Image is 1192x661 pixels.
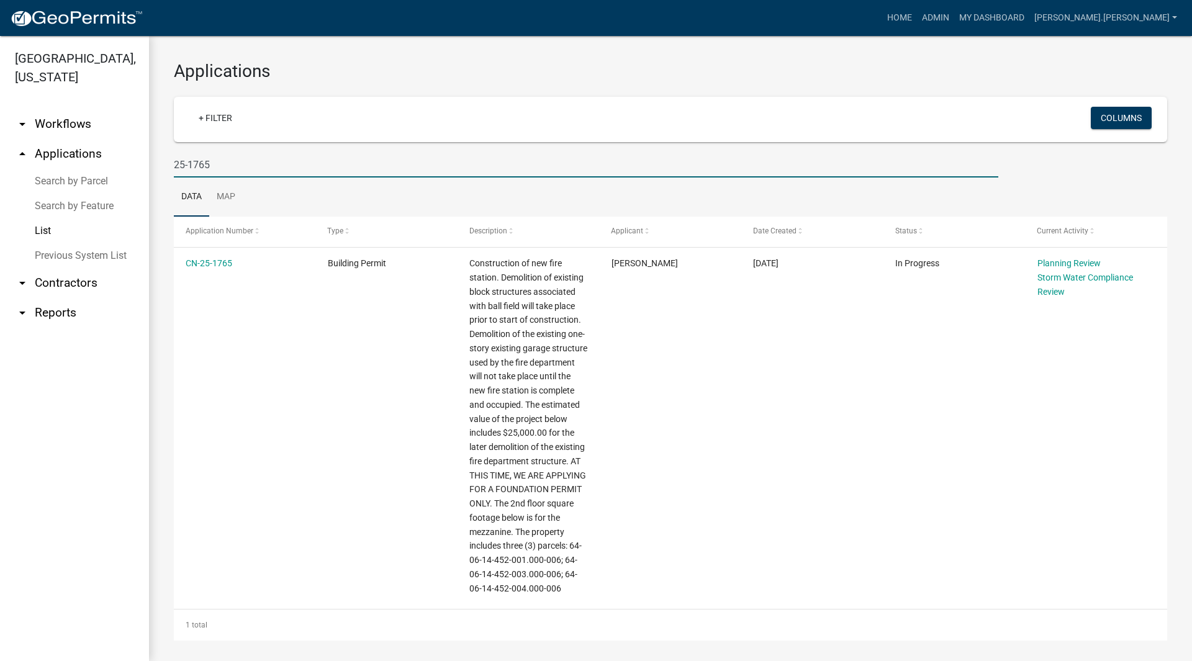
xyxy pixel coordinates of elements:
[328,227,344,235] span: Type
[186,227,253,235] span: Application Number
[741,217,883,246] datatable-header-cell: Date Created
[186,258,232,268] a: CN-25-1765
[15,276,30,290] i: arrow_drop_down
[458,217,600,246] datatable-header-cell: Description
[15,305,30,320] i: arrow_drop_down
[1037,272,1133,297] a: Storm Water Compliance Review
[189,107,242,129] a: + Filter
[1037,227,1089,235] span: Current Activity
[174,217,316,246] datatable-header-cell: Application Number
[895,227,917,235] span: Status
[612,227,644,235] span: Applicant
[1091,107,1152,129] button: Columns
[1029,6,1182,30] a: [PERSON_NAME].[PERSON_NAME]
[917,6,954,30] a: Admin
[895,258,939,268] span: In Progress
[469,227,507,235] span: Description
[15,117,30,132] i: arrow_drop_down
[316,217,458,246] datatable-header-cell: Type
[883,217,1026,246] datatable-header-cell: Status
[469,258,587,593] span: Construction of new fire station. Demolition of existing block structures associated with ball fi...
[954,6,1029,30] a: My Dashboard
[328,258,386,268] span: Building Permit
[209,178,243,217] a: Map
[1025,217,1167,246] datatable-header-cell: Current Activity
[174,178,209,217] a: Data
[15,146,30,161] i: arrow_drop_up
[600,217,742,246] datatable-header-cell: Applicant
[753,227,797,235] span: Date Created
[174,152,998,178] input: Search for applications
[174,61,1167,82] h3: Applications
[753,258,779,268] span: 08/28/2025
[882,6,917,30] a: Home
[174,609,1167,641] div: 1 total
[612,258,678,268] span: Lisa Doan
[1037,258,1101,268] a: Planning Review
